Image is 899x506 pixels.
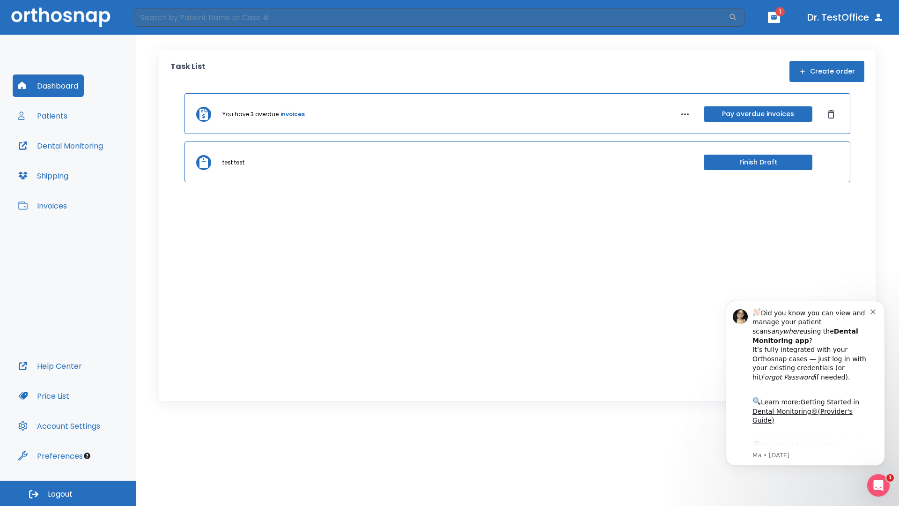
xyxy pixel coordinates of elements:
[803,9,888,26] button: Dr. TestOffice
[824,107,839,122] button: Dismiss
[222,110,279,119] p: You have 3 overdue
[13,134,109,157] button: Dental Monitoring
[704,106,812,122] button: Pay overdue invoices
[170,61,206,82] p: Task List
[13,74,84,97] button: Dashboard
[13,385,75,407] button: Price List
[886,474,894,482] span: 1
[13,445,88,467] button: Preferences
[83,452,91,460] div: Tooltip anchor
[712,289,899,501] iframe: Intercom notifications message
[13,415,106,437] button: Account Settings
[13,355,88,377] button: Help Center
[704,155,812,170] button: Finish Draft
[13,164,74,187] button: Shipping
[280,110,305,119] a: invoices
[775,7,785,16] span: 1
[222,158,244,167] p: test test
[48,489,73,499] span: Logout
[11,7,111,27] img: Orthosnap
[13,194,73,217] button: Invoices
[867,474,890,497] iframe: Intercom live chat
[789,61,864,82] button: Create order
[134,8,729,27] input: Search by Patient Name or Case #
[13,104,73,127] button: Patients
